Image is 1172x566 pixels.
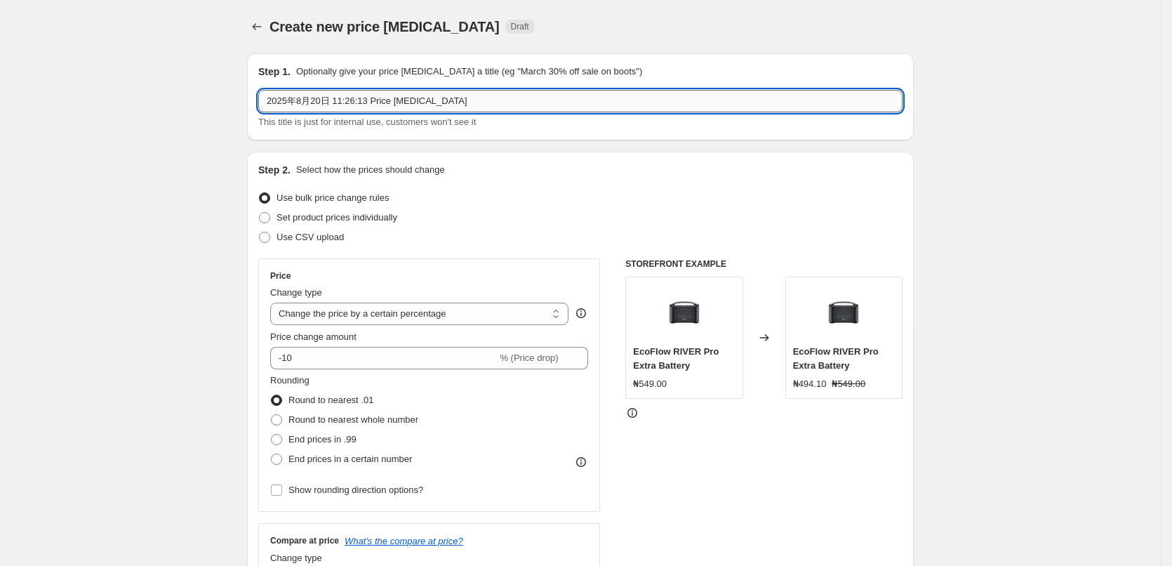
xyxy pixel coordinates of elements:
[270,535,339,546] h3: Compare at price
[270,375,309,386] span: Rounding
[288,434,357,445] span: End prices in .99
[625,258,903,270] h6: STOREFRONT EXAMPLE
[258,65,291,79] h2: Step 1.
[288,454,412,464] span: End prices in a certain number
[793,377,827,391] div: ₦494.10
[288,395,373,405] span: Round to nearest .01
[269,19,500,34] span: Create new price [MEDICAL_DATA]
[296,163,445,177] p: Select how the prices should change
[247,17,267,37] button: Price change jobs
[258,163,291,177] h2: Step 2.
[270,347,497,369] input: -15
[258,90,903,112] input: 30% off holiday sale
[793,346,879,371] span: EcoFlow RIVER Pro Extra Battery
[270,331,357,342] span: Price change amount
[288,485,423,495] span: Show rounding direction options?
[277,192,389,203] span: Use bulk price change rules
[258,117,476,127] span: This title is just for internal use, customers won't see it
[633,346,719,371] span: EcoFlow RIVER Pro Extra Battery
[288,414,418,425] span: Round to nearest whole number
[277,212,397,223] span: Set product prices individually
[270,287,322,298] span: Change type
[832,377,865,391] strike: ₦549.00
[270,553,322,563] span: Change type
[296,65,642,79] p: Optionally give your price [MEDICAL_DATA] a title (eg "March 30% off sale on boots")
[345,536,463,546] button: What's the compare at price?
[633,377,667,391] div: ₦549.00
[511,21,529,32] span: Draft
[574,306,588,320] div: help
[500,353,558,363] span: % (Price drop)
[815,284,872,341] img: ecoflow-river-pro-extra-battery-35798552281280_80x.png
[277,232,344,242] span: Use CSV upload
[270,270,291,282] h3: Price
[656,284,712,341] img: ecoflow-river-pro-extra-battery-35798552281280_80x.png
